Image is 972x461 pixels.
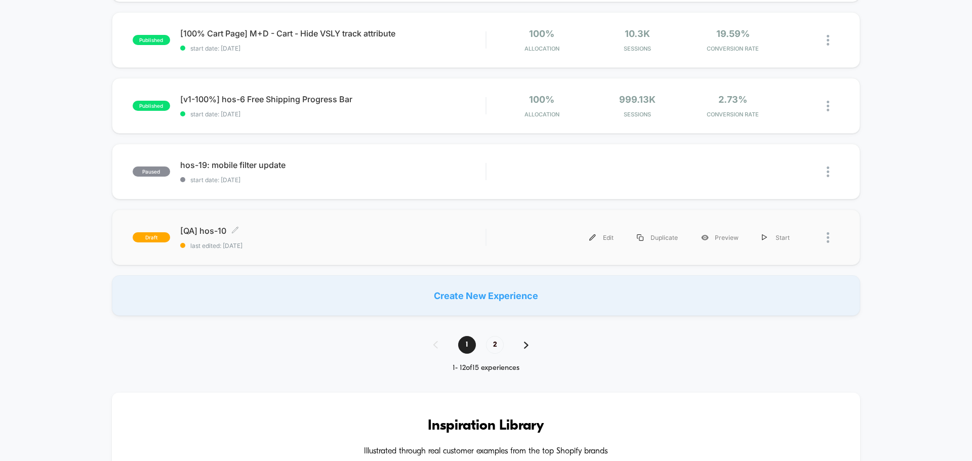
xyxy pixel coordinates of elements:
[718,94,747,105] span: 2.73%
[625,28,650,39] span: 10.3k
[529,94,554,105] span: 100%
[827,101,829,111] img: close
[142,447,830,456] h4: Illustrated through real customer examples from the top Shopify brands
[827,232,829,243] img: close
[589,234,596,241] img: menu
[180,45,485,52] span: start date: [DATE]
[524,342,529,349] img: pagination forward
[750,226,801,249] div: Start
[592,111,683,118] span: Sessions
[180,226,485,236] span: [QA] hos-10
[458,336,476,354] span: 1
[578,226,625,249] div: Edit
[486,336,504,354] span: 2
[142,418,830,434] h3: Inspiration Library
[524,45,559,52] span: Allocation
[637,234,643,241] img: menu
[827,35,829,46] img: close
[133,166,170,177] span: paused
[180,160,485,170] span: hos-19: mobile filter update
[180,110,485,118] span: start date: [DATE]
[133,232,170,242] span: draft
[180,242,485,249] span: last edited: [DATE]
[180,28,485,38] span: [100% Cart Page] M+D - Cart - Hide VSLY track attribute
[619,94,656,105] span: 999.13k
[592,45,683,52] span: Sessions
[716,28,750,39] span: 19.59%
[180,94,485,104] span: [v1-100%] hos-6 Free Shipping Progress Bar
[690,226,750,249] div: Preview
[687,45,778,52] span: CONVERSION RATE
[827,166,829,177] img: close
[112,275,860,316] div: Create New Experience
[423,364,549,372] div: 1 - 12 of 15 experiences
[180,176,485,184] span: start date: [DATE]
[524,111,559,118] span: Allocation
[762,234,767,241] img: menu
[687,111,778,118] span: CONVERSION RATE
[133,35,170,45] span: published
[133,101,170,111] span: published
[529,28,554,39] span: 100%
[625,226,690,249] div: Duplicate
